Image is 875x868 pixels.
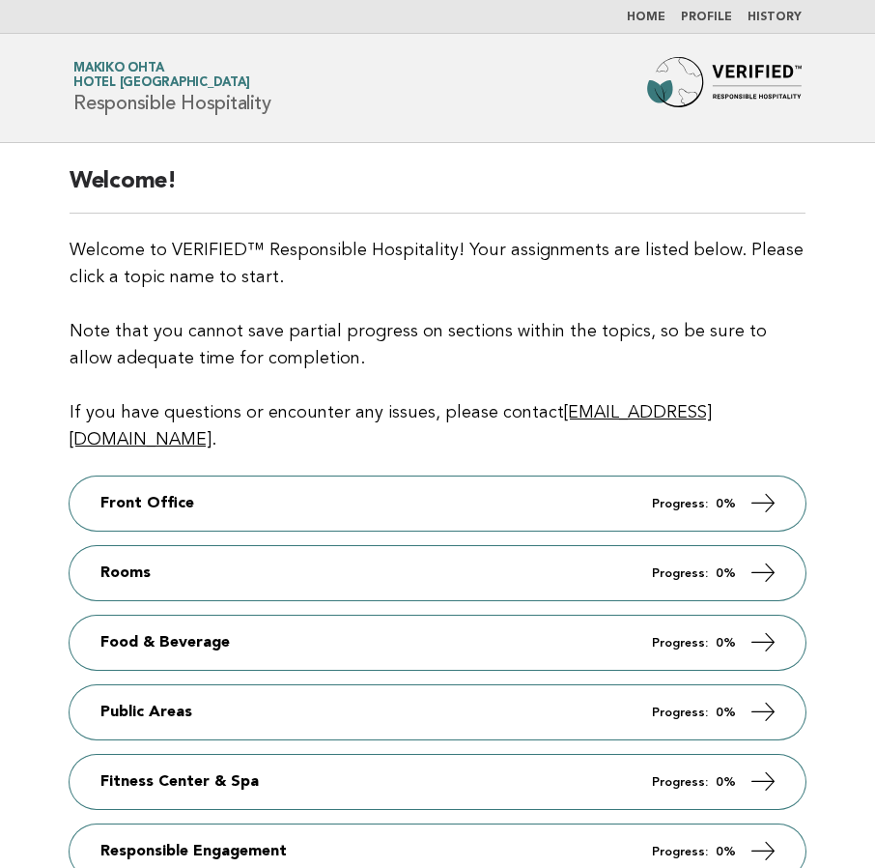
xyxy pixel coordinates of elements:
[652,498,708,510] em: Progress:
[70,546,805,600] a: Rooms Progress: 0%
[681,12,732,23] a: Profile
[716,846,736,858] strong: 0%
[70,755,805,809] a: Fitness Center & Spa Progress: 0%
[652,637,708,650] em: Progress:
[716,776,736,789] strong: 0%
[716,567,736,580] strong: 0%
[73,77,249,90] span: Hotel [GEOGRAPHIC_DATA]
[73,62,249,89] a: Makiko OhtaHotel [GEOGRAPHIC_DATA]
[652,776,708,789] em: Progress:
[70,166,805,214] h2: Welcome!
[652,846,708,858] em: Progress:
[716,637,736,650] strong: 0%
[70,685,805,739] a: Public Areas Progress: 0%
[647,57,802,119] img: Forbes Travel Guide
[627,12,665,23] a: Home
[70,616,805,670] a: Food & Beverage Progress: 0%
[748,12,802,23] a: History
[70,237,805,453] p: Welcome to VERIFIED™ Responsible Hospitality! Your assignments are listed below. Please click a t...
[652,567,708,580] em: Progress:
[652,707,708,719] em: Progress:
[73,63,270,113] h1: Responsible Hospitality
[716,498,736,510] strong: 0%
[70,477,805,531] a: Front Office Progress: 0%
[716,707,736,719] strong: 0%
